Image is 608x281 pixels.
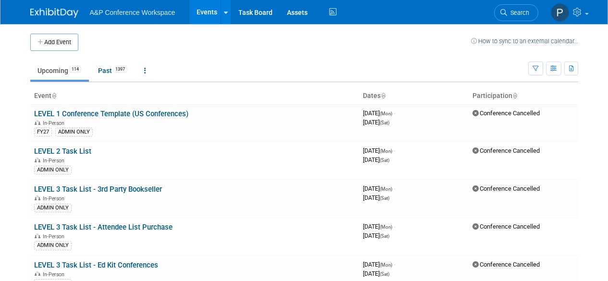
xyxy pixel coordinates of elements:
[363,223,395,230] span: [DATE]
[43,120,67,126] span: In-Person
[472,147,540,154] span: Conference Cancelled
[380,233,389,239] span: (Sat)
[363,185,395,192] span: [DATE]
[394,185,395,192] span: -
[380,148,392,154] span: (Mon)
[363,194,389,201] span: [DATE]
[471,37,578,45] a: How to sync to an external calendar...
[359,88,469,104] th: Dates
[43,233,67,240] span: In-Person
[35,233,40,238] img: In-Person Event
[30,61,89,80] a: Upcoming114
[380,195,389,201] span: (Sat)
[363,232,389,239] span: [DATE]
[472,223,540,230] span: Conference Cancelled
[112,66,128,73] span: 1397
[34,166,72,174] div: ADMIN ONLY
[363,270,389,277] span: [DATE]
[55,128,93,136] div: ADMIN ONLY
[380,186,392,192] span: (Mon)
[34,223,173,232] a: LEVEL 3 Task List - Attendee List Purchase
[35,195,40,200] img: In-Person Event
[469,88,578,104] th: Participation
[472,261,540,268] span: Conference Cancelled
[380,224,392,230] span: (Mon)
[512,92,517,99] a: Sort by Participation Type
[69,66,82,73] span: 114
[91,61,135,80] a: Past1397
[43,195,67,202] span: In-Person
[363,119,389,126] span: [DATE]
[30,8,78,18] img: ExhibitDay
[394,110,395,117] span: -
[394,147,395,154] span: -
[394,223,395,230] span: -
[363,156,389,163] span: [DATE]
[381,92,385,99] a: Sort by Start Date
[507,9,529,16] span: Search
[90,9,175,16] span: A&P Conference Workspace
[394,261,395,268] span: -
[363,261,395,268] span: [DATE]
[363,147,395,154] span: [DATE]
[34,261,158,269] a: LEVEL 3 Task List - Ed Kit Conferences
[472,185,540,192] span: Conference Cancelled
[380,262,392,268] span: (Mon)
[34,185,162,194] a: LEVEL 3 Task List - 3rd Party Bookseller
[34,147,91,156] a: LEVEL 2 Task List
[34,128,52,136] div: FY27
[494,4,538,21] a: Search
[30,88,359,104] th: Event
[380,120,389,125] span: (Sat)
[34,110,188,118] a: LEVEL 1 Conference Template (US Conferences)
[35,120,40,125] img: In-Person Event
[43,158,67,164] span: In-Person
[34,204,72,212] div: ADMIN ONLY
[380,158,389,163] span: (Sat)
[363,110,395,117] span: [DATE]
[35,158,40,162] img: In-Person Event
[472,110,540,117] span: Conference Cancelled
[30,34,78,51] button: Add Event
[380,111,392,116] span: (Mon)
[35,271,40,276] img: In-Person Event
[551,3,569,22] img: Paige Papandrea
[380,271,389,277] span: (Sat)
[34,241,72,250] div: ADMIN ONLY
[43,271,67,278] span: In-Person
[51,92,56,99] a: Sort by Event Name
